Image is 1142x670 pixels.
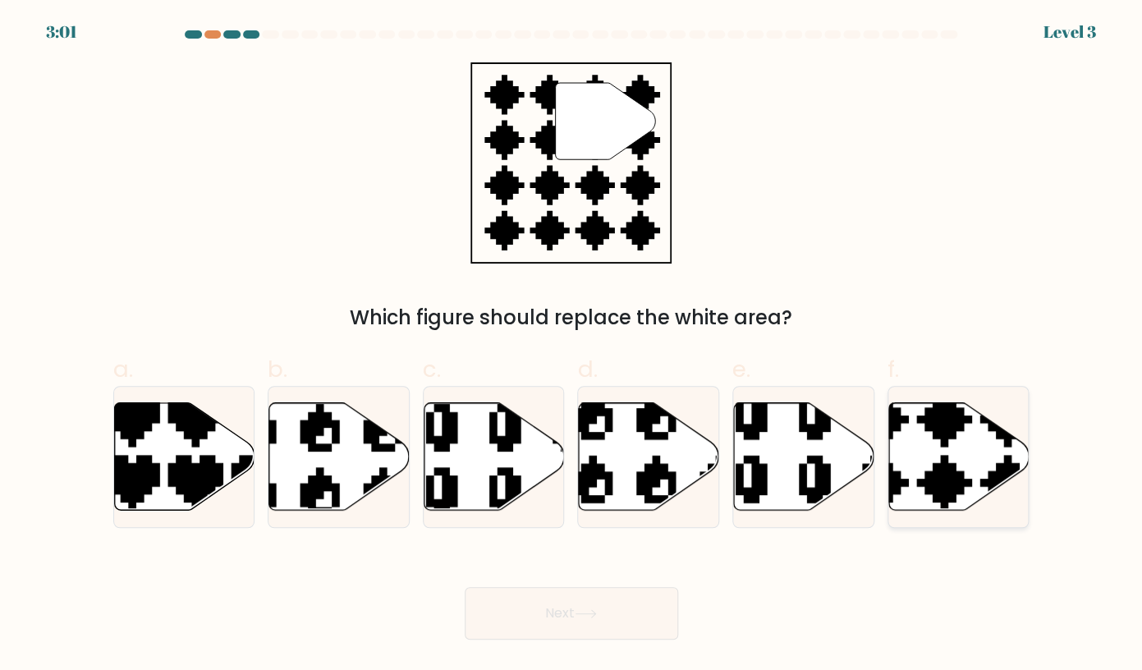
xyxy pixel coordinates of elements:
div: Which figure should replace the white area? [123,303,1020,333]
span: d. [577,353,597,385]
div: Level 3 [1043,20,1096,44]
g: " [555,83,654,159]
div: 3:01 [46,20,77,44]
span: f. [887,353,899,385]
span: c. [423,353,441,385]
span: a. [113,353,133,385]
span: e. [732,353,750,385]
button: Next [465,587,678,640]
span: b. [268,353,287,385]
